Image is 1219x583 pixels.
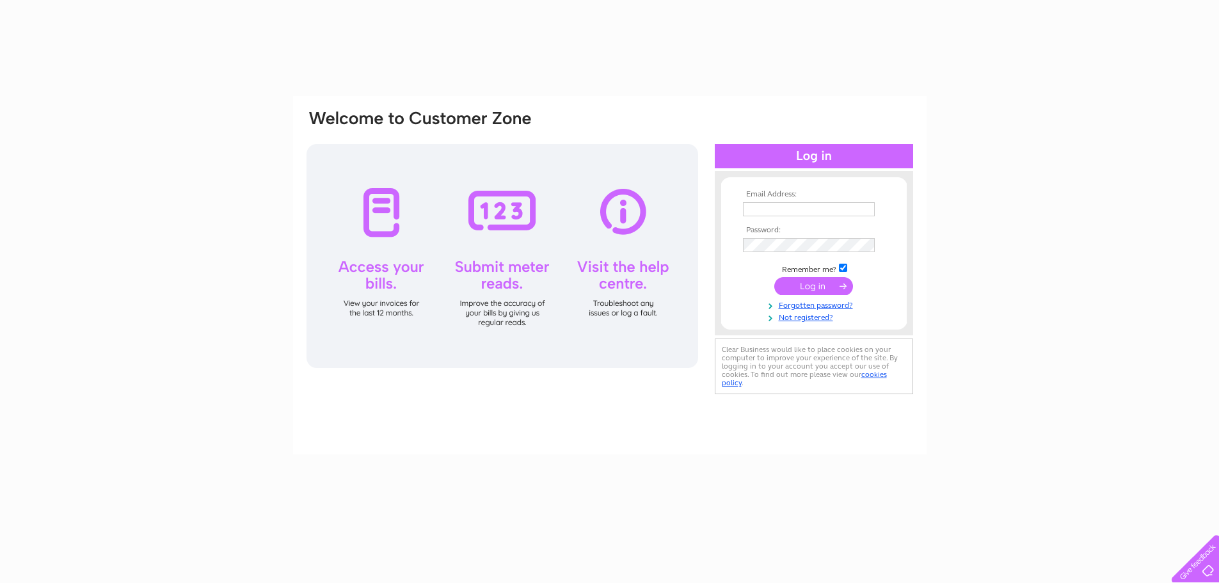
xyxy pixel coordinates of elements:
a: Forgotten password? [743,298,888,310]
a: cookies policy [722,370,887,387]
th: Email Address: [740,190,888,199]
td: Remember me? [740,262,888,275]
th: Password: [740,226,888,235]
input: Submit [774,277,853,295]
div: Clear Business would like to place cookies on your computer to improve your experience of the sit... [715,339,913,394]
a: Not registered? [743,310,888,323]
